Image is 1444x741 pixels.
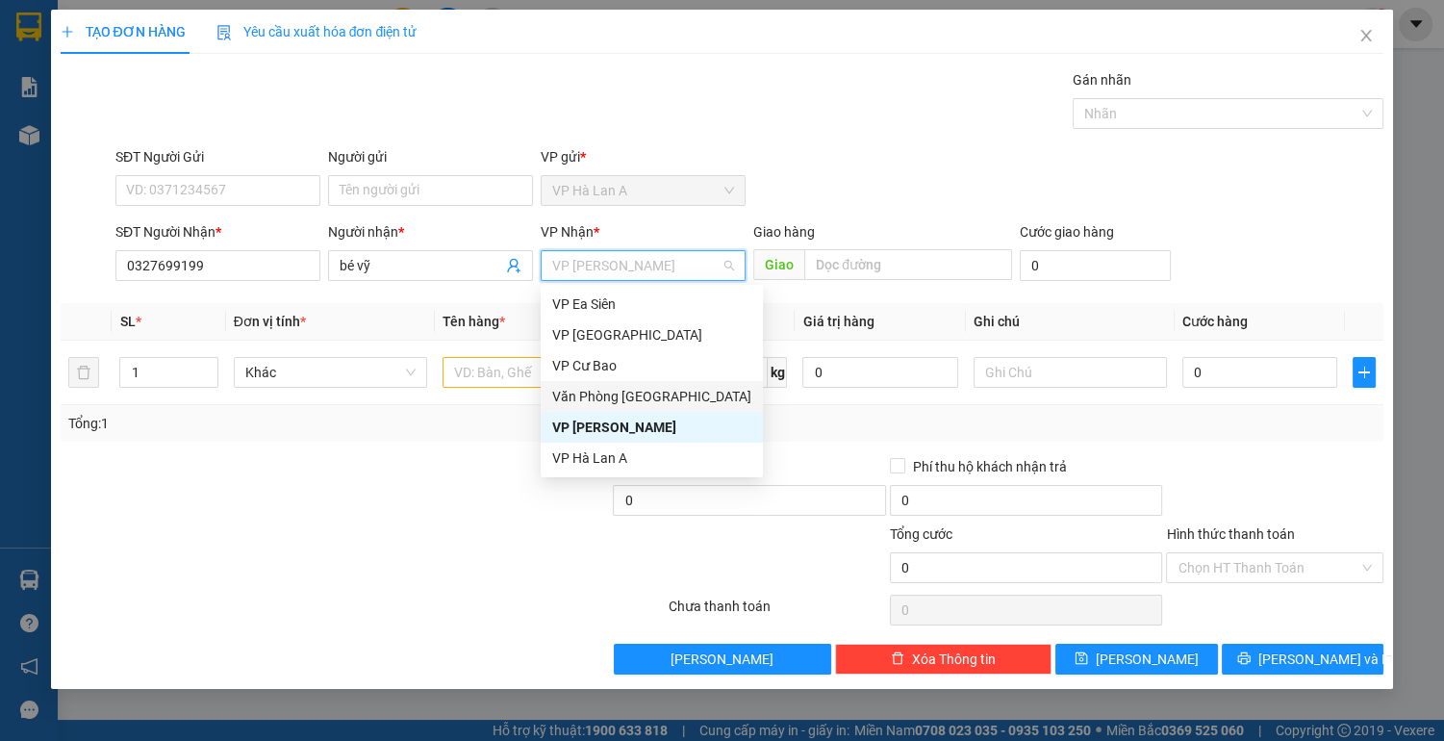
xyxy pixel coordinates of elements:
label: Cước giao hàng [1020,224,1114,240]
span: delete [891,652,904,667]
span: Tên hàng [443,314,505,329]
div: VP Cư Bao [541,350,763,381]
button: printer[PERSON_NAME] và In [1222,644,1383,675]
span: Đơn vị tính [234,314,306,329]
span: Giao hàng [753,224,815,240]
div: VP Ea Siên [552,294,751,315]
div: VP Cư Bao [552,355,751,376]
span: [PERSON_NAME] [1096,649,1199,670]
span: close [1358,28,1374,43]
span: Yêu cầu xuất hóa đơn điện tử [216,24,418,39]
span: Xóa Thông tin [912,649,996,670]
div: Chưa thanh toán [667,596,888,629]
label: Gán nhãn [1073,72,1131,88]
button: deleteXóa Thông tin [835,644,1052,675]
span: VP Nhận [541,224,594,240]
span: kg [768,357,787,388]
span: Phí thu hộ khách nhận trả [905,456,1075,477]
label: Hình thức thanh toán [1166,526,1294,542]
img: icon [216,25,232,40]
div: Tổng: 1 [68,413,559,434]
th: Ghi chú [966,303,1175,341]
div: Văn Phòng [GEOGRAPHIC_DATA] [552,386,751,407]
span: TẠO ĐƠN HÀNG [61,24,186,39]
div: VP [PERSON_NAME] [552,417,751,438]
span: Khác [245,358,416,387]
span: VP Hà Lan A [552,176,734,205]
input: VD: Bàn, Ghế [443,357,636,388]
span: [PERSON_NAME] và In [1258,649,1393,670]
input: 0 [802,357,958,388]
span: printer [1237,652,1251,667]
button: Close [1339,10,1393,64]
span: save [1075,652,1088,667]
span: plus [61,25,74,38]
span: user-add [506,258,521,273]
div: VP Châu Sơn [541,412,763,443]
span: Giao [753,249,804,280]
div: Người nhận [328,221,533,243]
div: VP Ea Siên [541,289,763,319]
input: Dọc đường [804,249,1011,280]
span: plus [1354,365,1375,380]
div: VP Hà Lan A [552,447,751,469]
div: VP Bình Hòa [541,319,763,350]
button: save[PERSON_NAME] [1055,644,1217,675]
span: Giá trị hàng [802,314,874,329]
button: delete [68,357,99,388]
div: SĐT Người Gửi [115,146,320,167]
input: Ghi Chú [974,357,1167,388]
button: plus [1353,357,1376,388]
span: VP Châu Sơn [552,251,734,280]
div: Văn Phòng Sài Gòn [541,381,763,412]
button: [PERSON_NAME] [614,644,831,675]
div: VP [GEOGRAPHIC_DATA] [552,324,751,345]
span: Cước hàng [1182,314,1248,329]
div: VP gửi [541,146,746,167]
div: Người gửi [328,146,533,167]
input: Cước giao hàng [1020,250,1172,281]
div: SĐT Người Nhận [115,221,320,243]
span: Tổng cước [890,526,952,542]
span: [PERSON_NAME] [671,649,773,670]
span: SL [119,314,135,329]
div: VP Hà Lan A [541,443,763,473]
